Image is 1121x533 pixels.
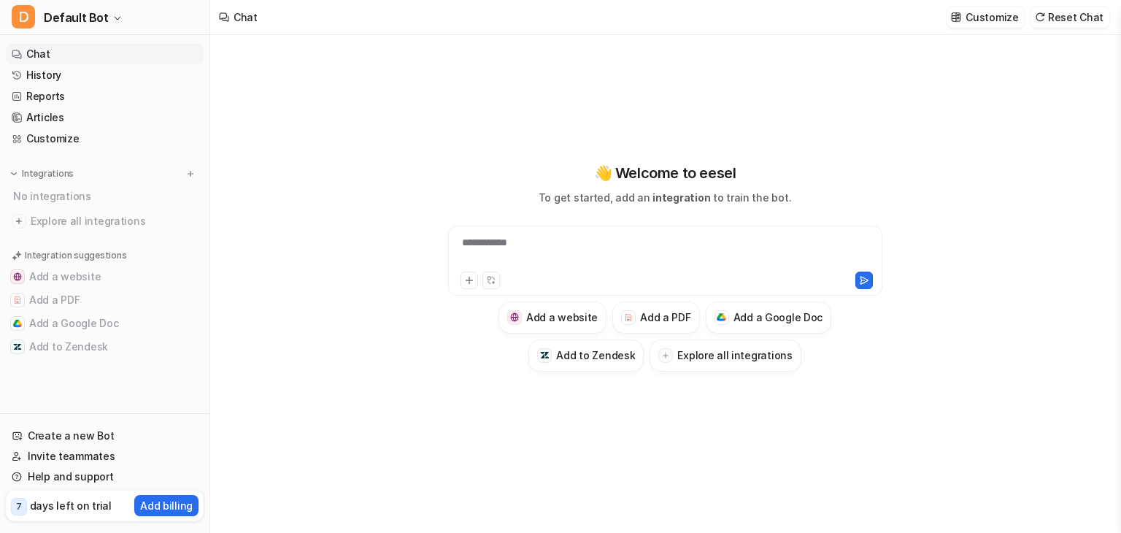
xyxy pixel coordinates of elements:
[951,12,961,23] img: customize
[539,190,791,205] p: To get started, add an to train the bot.
[717,313,726,322] img: Add a Google Doc
[6,467,204,487] a: Help and support
[947,7,1024,28] button: Customize
[652,191,710,204] span: integration
[510,312,520,322] img: Add a website
[134,495,199,516] button: Add billing
[6,335,204,358] button: Add to ZendeskAdd to Zendesk
[234,9,258,25] div: Chat
[6,86,204,107] a: Reports
[1035,12,1045,23] img: reset
[556,348,635,363] h3: Add to Zendesk
[6,65,204,85] a: History
[9,184,204,208] div: No integrations
[650,340,801,372] button: Explore all integrations
[594,162,736,184] p: 👋 Welcome to eesel
[6,288,204,312] button: Add a PDFAdd a PDF
[733,310,823,325] h3: Add a Google Doc
[612,302,699,334] button: Add a PDFAdd a PDF
[16,500,22,513] p: 7
[6,44,204,64] a: Chat
[966,9,1018,25] p: Customize
[528,340,644,372] button: Add to ZendeskAdd to Zendesk
[677,348,792,363] h3: Explore all integrations
[12,214,26,229] img: explore all integrations
[44,7,109,28] span: Default Bot
[640,310,690,325] h3: Add a PDF
[30,498,112,513] p: days left on trial
[9,169,19,179] img: expand menu
[140,498,193,513] p: Add billing
[498,302,606,334] button: Add a websiteAdd a website
[6,426,204,446] a: Create a new Bot
[31,210,198,233] span: Explore all integrations
[13,272,22,281] img: Add a website
[12,5,35,28] span: D
[1031,7,1109,28] button: Reset Chat
[22,168,74,180] p: Integrations
[624,313,633,322] img: Add a PDF
[6,265,204,288] button: Add a websiteAdd a website
[185,169,196,179] img: menu_add.svg
[13,296,22,304] img: Add a PDF
[6,129,204,149] a: Customize
[13,319,22,328] img: Add a Google Doc
[6,312,204,335] button: Add a Google DocAdd a Google Doc
[706,302,832,334] button: Add a Google DocAdd a Google Doc
[6,107,204,128] a: Articles
[6,446,204,467] a: Invite teammates
[526,310,598,325] h3: Add a website
[6,211,204,231] a: Explore all integrations
[540,350,550,360] img: Add to Zendesk
[6,166,78,181] button: Integrations
[13,342,22,351] img: Add to Zendesk
[25,249,126,262] p: Integration suggestions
